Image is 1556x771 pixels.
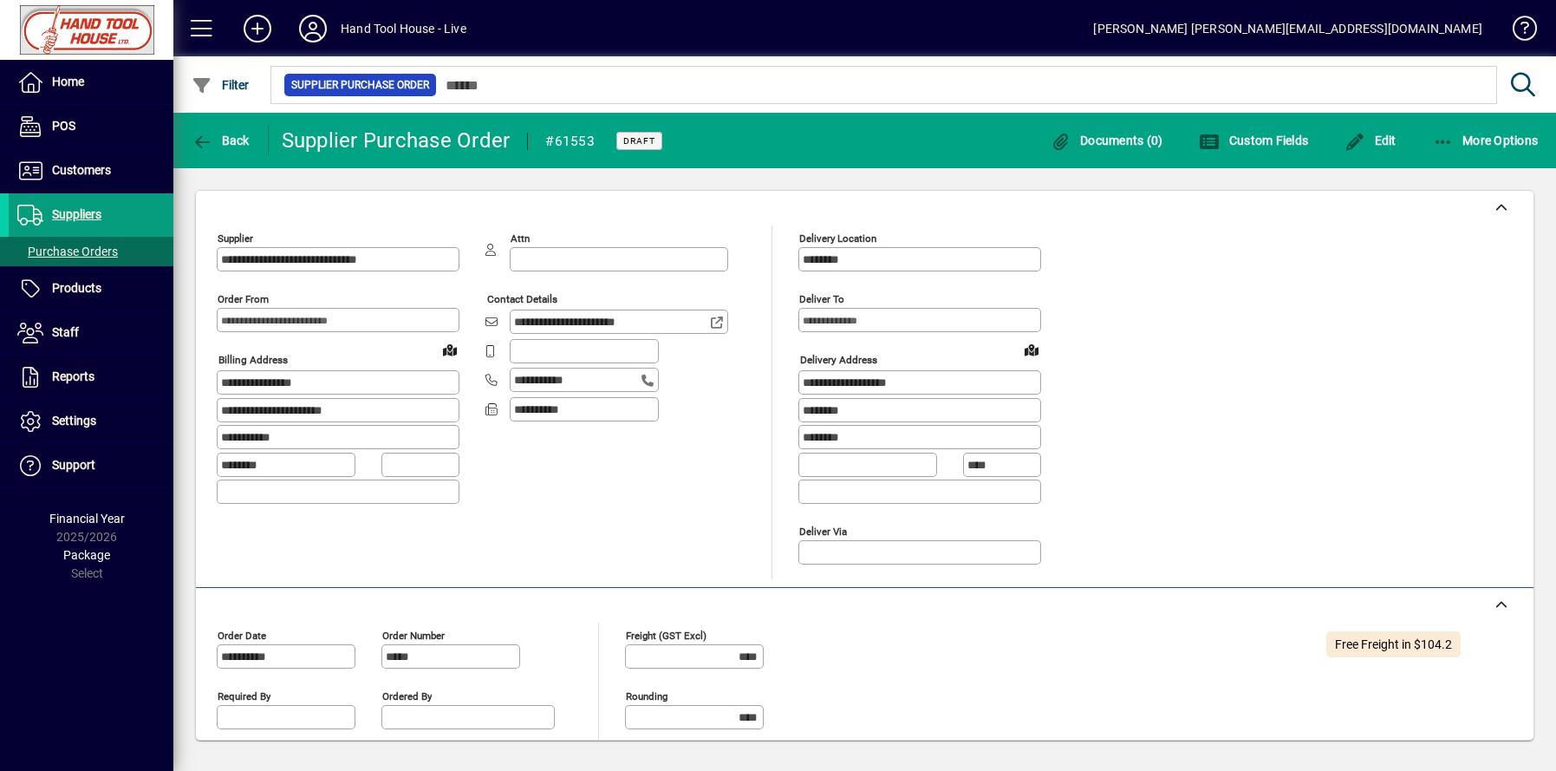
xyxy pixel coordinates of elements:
[9,149,173,193] a: Customers
[192,78,250,92] span: Filter
[1335,637,1452,651] span: Free Freight in $104.2
[52,458,95,472] span: Support
[291,76,429,94] span: Supplier Purchase Order
[799,232,876,245] mat-label: Delivery Location
[52,369,94,383] span: Reports
[49,512,125,526] span: Financial Year
[218,293,269,305] mat-label: Order from
[341,15,466,42] div: Hand Tool House - Live
[1046,125,1168,156] button: Documents (0)
[1433,134,1539,147] span: More Options
[545,127,595,155] div: #61553
[626,629,706,641] mat-label: Freight (GST excl)
[52,119,75,133] span: POS
[52,281,101,295] span: Products
[9,105,173,148] a: POS
[9,356,173,399] a: Reports
[187,69,254,101] button: Filter
[9,311,173,355] a: Staff
[382,629,445,641] mat-label: Order number
[173,125,269,156] app-page-header-button: Back
[282,127,511,154] div: Supplier Purchase Order
[52,325,79,339] span: Staff
[63,548,110,562] span: Package
[9,237,173,266] a: Purchase Orders
[1051,134,1163,147] span: Documents (0)
[187,125,254,156] button: Back
[218,629,266,641] mat-label: Order date
[9,61,173,104] a: Home
[1195,125,1312,156] button: Custom Fields
[436,336,464,363] a: View on map
[9,400,173,443] a: Settings
[52,163,111,177] span: Customers
[9,444,173,487] a: Support
[626,689,667,702] mat-label: Rounding
[1018,336,1045,363] a: View on map
[192,134,250,147] span: Back
[1500,3,1534,60] a: Knowledge Base
[9,267,173,310] a: Products
[285,13,341,44] button: Profile
[230,13,285,44] button: Add
[52,75,84,88] span: Home
[1340,125,1401,156] button: Edit
[623,135,655,147] span: Draft
[1199,134,1308,147] span: Custom Fields
[52,207,101,221] span: Suppliers
[1344,134,1396,147] span: Edit
[511,232,530,245] mat-label: Attn
[799,293,844,305] mat-label: Deliver To
[1429,125,1543,156] button: More Options
[1093,15,1482,42] div: [PERSON_NAME] [PERSON_NAME][EMAIL_ADDRESS][DOMAIN_NAME]
[382,689,432,702] mat-label: Ordered by
[218,232,253,245] mat-label: Supplier
[799,525,847,537] mat-label: Deliver via
[17,245,118,258] span: Purchase Orders
[218,689,270,702] mat-label: Required by
[52,414,96,428] span: Settings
